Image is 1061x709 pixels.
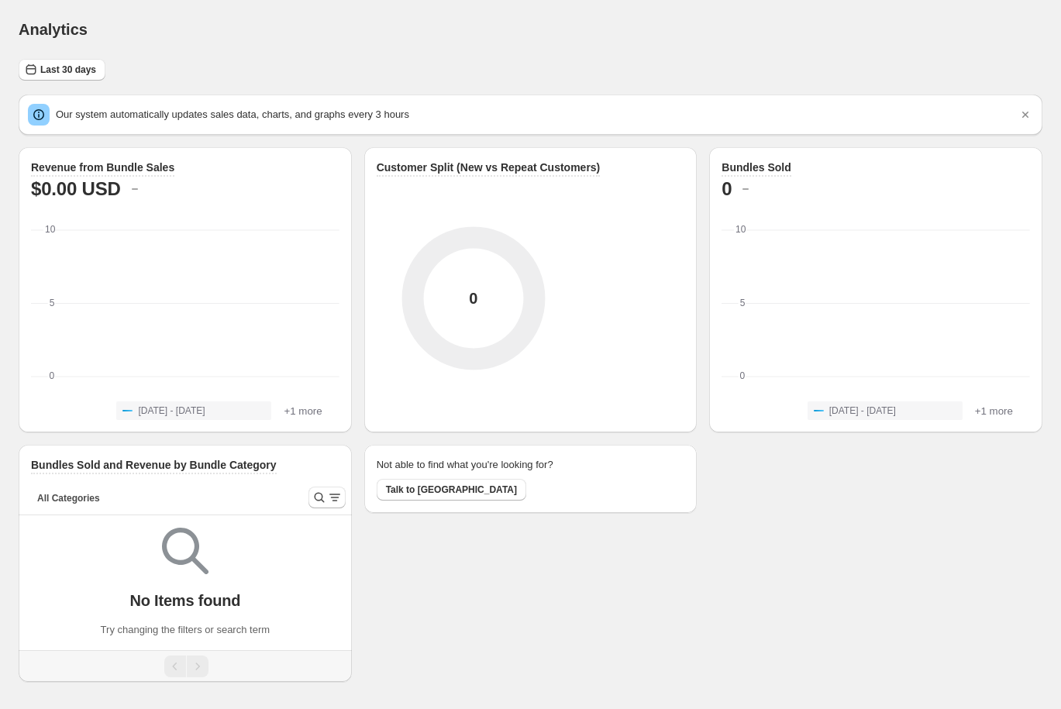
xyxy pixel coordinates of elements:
[377,457,553,473] h2: Not able to find what you're looking for?
[138,404,205,417] span: [DATE] - [DATE]
[40,64,96,76] span: Last 30 days
[50,298,55,308] text: 5
[116,401,271,420] button: [DATE] - [DATE]
[279,401,326,420] button: +1 more
[31,177,121,201] h2: $0.00 USD
[129,591,240,610] p: No Items found
[386,484,517,496] span: Talk to [GEOGRAPHIC_DATA]
[19,59,105,81] button: Last 30 days
[31,457,277,473] h3: Bundles Sold and Revenue by Bundle Category
[377,160,601,175] h3: Customer Split (New vs Repeat Customers)
[1014,104,1036,126] button: Dismiss notification
[45,224,56,235] text: 10
[56,108,409,120] span: Our system automatically updates sales data, charts, and graphs every 3 hours
[808,401,963,420] button: [DATE] - [DATE]
[740,298,746,308] text: 5
[19,20,88,39] h1: Analytics
[308,487,346,508] button: Search and filter results
[31,160,174,175] h3: Revenue from Bundle Sales
[377,479,526,501] button: Talk to [GEOGRAPHIC_DATA]
[829,404,896,417] span: [DATE] - [DATE]
[722,160,791,175] h3: Bundles Sold
[101,622,270,638] p: Try changing the filters or search term
[162,528,208,574] img: Empty search results
[735,224,746,235] text: 10
[19,650,352,682] nav: Pagination
[740,370,746,381] text: 0
[722,177,732,201] h2: 0
[970,401,1018,420] button: +1 more
[37,492,100,504] span: All Categories
[50,370,55,381] text: 0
